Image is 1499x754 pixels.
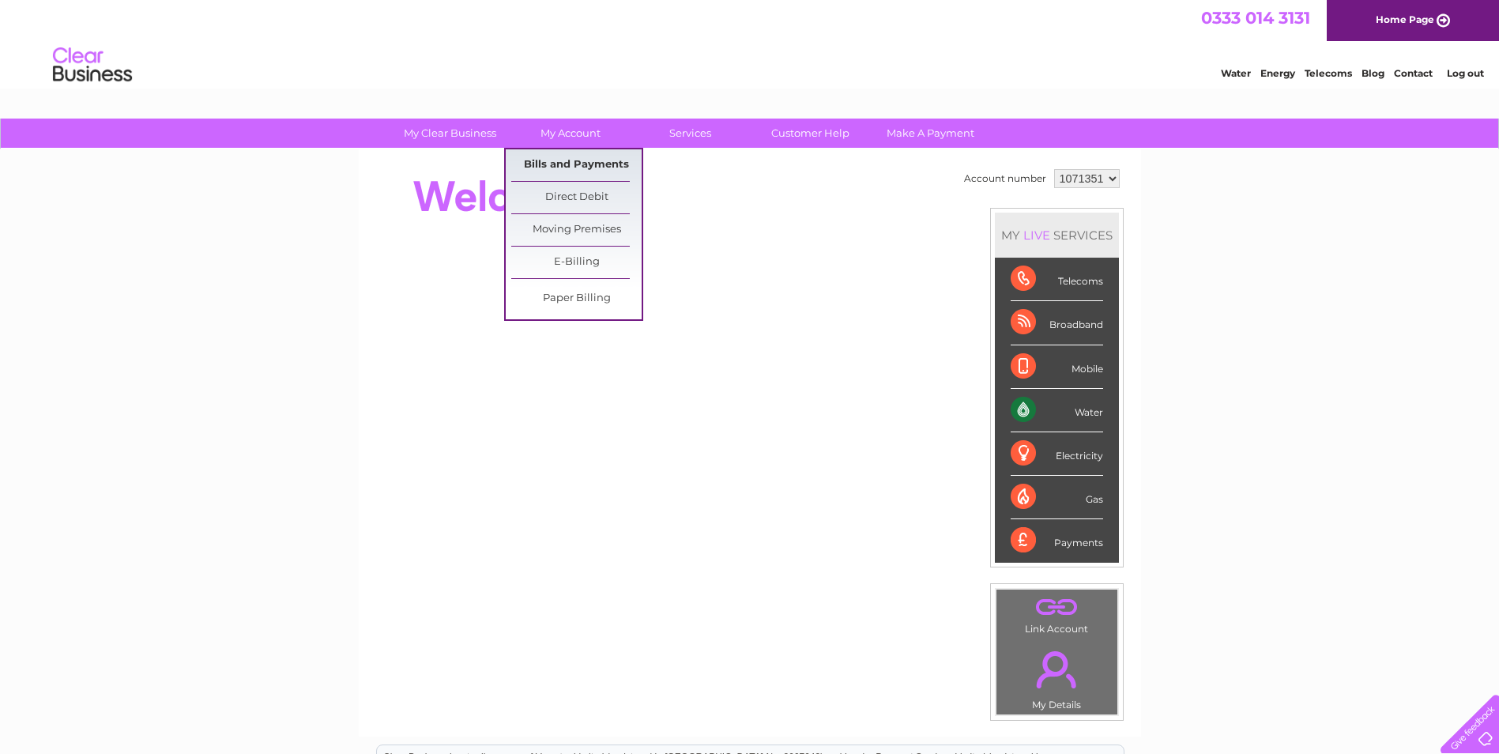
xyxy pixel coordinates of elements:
[996,638,1118,715] td: My Details
[745,119,876,148] a: Customer Help
[1221,67,1251,79] a: Water
[511,149,642,181] a: Bills and Payments
[1260,67,1295,79] a: Energy
[377,9,1124,77] div: Clear Business is a trading name of Verastar Limited (registered in [GEOGRAPHIC_DATA] No. 3667643...
[511,214,642,246] a: Moving Premises
[996,589,1118,639] td: Link Account
[505,119,635,148] a: My Account
[1011,389,1103,432] div: Water
[960,165,1050,192] td: Account number
[1000,642,1113,697] a: .
[1362,67,1384,79] a: Blog
[865,119,996,148] a: Make A Payment
[1305,67,1352,79] a: Telecoms
[1447,67,1484,79] a: Log out
[52,41,133,89] img: logo.png
[385,119,515,148] a: My Clear Business
[511,247,642,278] a: E-Billing
[1201,8,1310,28] a: 0333 014 3131
[1011,258,1103,301] div: Telecoms
[511,182,642,213] a: Direct Debit
[1394,67,1433,79] a: Contact
[1000,594,1113,621] a: .
[1011,345,1103,389] div: Mobile
[1011,519,1103,562] div: Payments
[995,213,1119,258] div: MY SERVICES
[1011,476,1103,519] div: Gas
[1011,301,1103,345] div: Broadband
[1011,432,1103,476] div: Electricity
[511,283,642,315] a: Paper Billing
[1020,228,1053,243] div: LIVE
[625,119,755,148] a: Services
